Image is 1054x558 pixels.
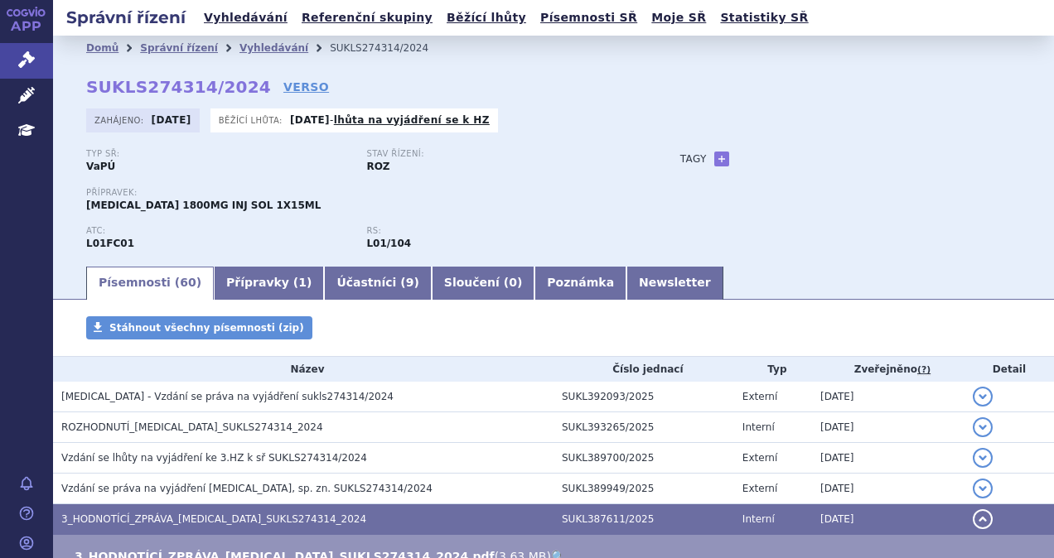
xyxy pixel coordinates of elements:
button: detail [973,387,993,406]
a: Přípravky (1) [214,267,324,300]
a: Písemnosti (60) [86,267,214,300]
p: Přípravek: [86,188,647,198]
a: Statistiky SŘ [715,7,813,29]
a: Vyhledávání [199,7,293,29]
button: detail [973,479,993,498]
strong: SUKLS274314/2024 [86,77,271,97]
p: - [290,113,490,127]
th: Název [53,357,554,382]
strong: [DATE] [290,114,330,126]
a: Písemnosti SŘ [535,7,642,29]
li: SUKLS274314/2024 [330,36,450,60]
strong: ROZ [366,161,389,172]
th: Číslo jednací [554,357,734,382]
p: Typ SŘ: [86,149,350,159]
h3: Tagy [680,149,707,169]
th: Detail [965,357,1054,382]
abbr: (?) [917,364,931,376]
button: detail [973,417,993,437]
td: SUKL392093/2025 [554,382,734,412]
button: detail [973,448,993,468]
h2: Správní řízení [53,6,199,29]
a: Moje SŘ [646,7,711,29]
span: Externí [742,452,777,464]
a: Stáhnout všechny písemnosti (zip) [86,316,312,339]
span: Vzdání se práva na vyjádření DARZALEX, sp. zn. SUKLS274314/2024 [61,483,433,494]
a: Správní řízení [140,42,218,54]
a: Běžící lhůty [442,7,531,29]
a: Referenční skupiny [297,7,438,29]
span: Stáhnout všechny písemnosti (zip) [109,322,304,334]
th: Zveřejněno [812,357,965,382]
td: [DATE] [812,474,965,504]
td: SUKL389700/2025 [554,443,734,474]
a: lhůta na vyjádření se k HZ [334,114,490,126]
span: ROZHODNUTÍ_DARZALEX_SUKLS274314_2024 [61,421,323,433]
strong: DARATUMUMAB [86,238,134,249]
span: Běžící lhůta: [219,113,286,127]
span: Externí [742,483,777,494]
span: 1 [298,276,307,289]
a: + [714,152,729,166]
span: Interní [742,513,775,525]
a: Poznámka [534,267,626,300]
span: Zahájeno: [94,113,147,127]
p: RS: [366,226,630,236]
td: SUKL389949/2025 [554,474,734,504]
span: 60 [180,276,196,289]
strong: [DATE] [152,114,191,126]
a: Newsletter [626,267,723,300]
span: Interní [742,421,775,433]
td: SUKL387611/2025 [554,504,734,535]
span: 3_HODNOTÍCÍ_ZPRÁVA_DARZALEX_SUKLS274314_2024 [61,513,366,525]
p: Stav řízení: [366,149,630,159]
td: [DATE] [812,443,965,474]
strong: VaPÚ [86,161,115,172]
a: Účastníci (9) [324,267,431,300]
td: [DATE] [812,382,965,412]
p: ATC: [86,226,350,236]
strong: daratumumab [366,238,411,249]
span: Externí [742,391,777,402]
span: 9 [406,276,414,289]
a: Domů [86,42,118,54]
a: VERSO [283,79,329,95]
td: [DATE] [812,504,965,535]
span: Vzdání se lhůty na vyjádření ke 3.HZ k sř SUKLS274314/2024 [61,452,367,464]
td: SUKL393265/2025 [554,412,734,443]
span: [MEDICAL_DATA] 1800MG INJ SOL 1X15ML [86,200,321,211]
a: Sloučení (0) [432,267,534,300]
span: 0 [509,276,517,289]
button: detail [973,509,993,529]
a: Vyhledávání [239,42,308,54]
span: DARZALEX - Vzdání se práva na vyjádření sukls274314/2024 [61,391,394,402]
td: [DATE] [812,412,965,443]
th: Typ [734,357,812,382]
